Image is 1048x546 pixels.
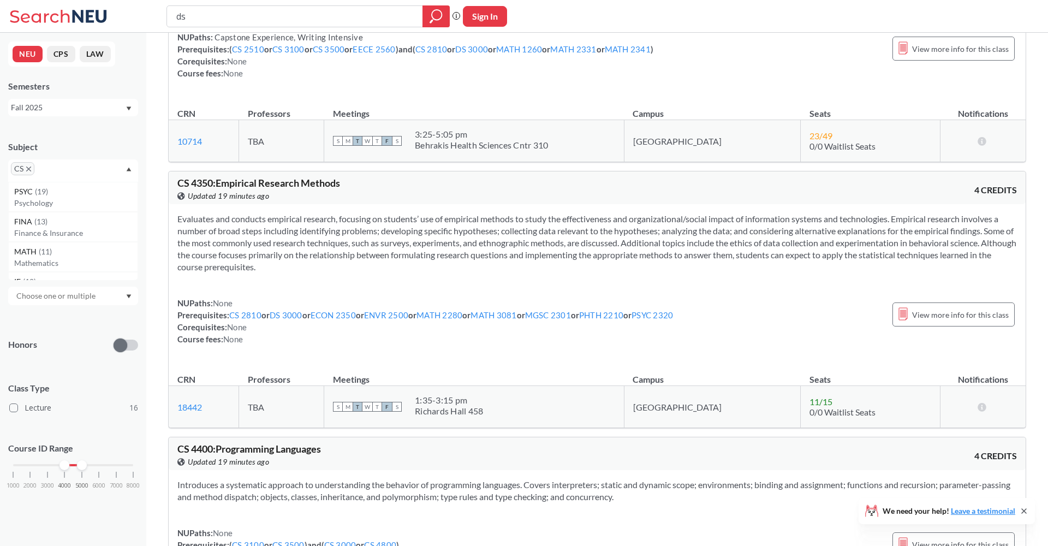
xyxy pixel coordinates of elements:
[496,44,542,54] a: MATH 1260
[313,44,345,54] a: CS 3500
[525,310,571,320] a: MGSC 2301
[14,186,35,198] span: PSYC
[9,401,138,415] label: Lecture
[80,46,111,62] button: LAW
[364,310,408,320] a: ENVR 2500
[324,363,624,386] th: Meetings
[177,108,195,120] div: CRN
[940,97,1026,120] th: Notifications
[632,310,673,320] a: PSYC 2320
[8,80,138,92] div: Semesters
[26,167,31,171] svg: X to remove pill
[392,402,402,412] span: S
[14,246,39,258] span: MATH
[940,363,1026,386] th: Notifications
[14,216,34,228] span: FINA
[809,130,832,141] span: 23 / 49
[8,141,138,153] div: Subject
[23,483,37,489] span: 2000
[912,308,1009,322] span: View more info for this class
[415,129,548,140] div: 3:25 - 5:05 pm
[35,187,48,196] span: ( 19 )
[129,402,138,414] span: 16
[416,310,462,320] a: MATH 2280
[213,298,233,308] span: None
[362,402,372,412] span: W
[177,443,321,455] span: CS 4400 : Programming Languages
[372,136,382,146] span: T
[333,402,343,412] span: S
[974,184,1017,196] span: 4 CREDITS
[229,310,261,320] a: CS 2810
[188,190,269,202] span: Updated 19 minutes ago
[270,310,302,320] a: DS 3000
[223,334,243,344] span: None
[177,297,673,345] div: NUPaths: Prerequisites: or or or or or or or or Corequisites: Course fees:
[382,402,392,412] span: F
[110,483,123,489] span: 7000
[188,456,269,468] span: Updated 19 minutes ago
[624,97,801,120] th: Campus
[422,5,450,27] div: magnifying glass
[809,407,876,417] span: 0/0 Waitlist Seats
[455,44,488,54] a: DS 3000
[23,277,36,286] span: ( 10 )
[213,528,233,538] span: None
[415,395,483,406] div: 1:35 - 3:15 pm
[392,136,402,146] span: S
[126,294,132,299] svg: Dropdown arrow
[951,506,1015,515] a: Leave a testimonial
[624,120,801,162] td: [GEOGRAPHIC_DATA]
[227,322,247,332] span: None
[801,363,940,386] th: Seats
[126,106,132,111] svg: Dropdown arrow
[353,44,395,54] a: EECE 2560
[177,479,1017,503] section: Introduces a systematic approach to understanding the behavior of programming languages. Covers i...
[8,287,138,305] div: Dropdown arrow
[624,386,801,428] td: [GEOGRAPHIC_DATA]
[353,136,362,146] span: T
[311,310,356,320] a: ECON 2350
[883,507,1015,515] span: We need your help!
[239,363,324,386] th: Professors
[232,44,264,54] a: CS 2510
[471,310,516,320] a: MATH 3081
[272,44,305,54] a: CS 3100
[362,136,372,146] span: W
[11,102,125,114] div: Fall 2025
[324,97,624,120] th: Meetings
[126,167,132,171] svg: Dropdown arrow
[227,56,247,66] span: None
[7,483,20,489] span: 1000
[343,136,353,146] span: M
[801,97,940,120] th: Seats
[177,177,340,189] span: CS 4350 : Empirical Research Methods
[14,258,138,269] p: Mathematics
[11,162,34,175] span: CSX to remove pill
[974,450,1017,462] span: 4 CREDITS
[213,32,363,42] span: Capstone Experience, Writing Intensive
[177,213,1017,273] section: Evaluates and conducts empirical research, focusing on students’ use of empirical methods to stud...
[809,396,832,407] span: 11 / 15
[415,44,448,54] a: CS 2810
[14,228,138,239] p: Finance & Insurance
[372,402,382,412] span: T
[809,141,876,151] span: 0/0 Waitlist Seats
[239,120,324,162] td: TBA
[14,276,23,288] span: IE
[175,7,415,26] input: Class, professor, course number, "phrase"
[239,97,324,120] th: Professors
[605,44,651,54] a: MATH 2341
[13,46,43,62] button: NEU
[177,136,202,146] a: 10714
[382,136,392,146] span: F
[912,42,1009,56] span: View more info for this class
[550,44,596,54] a: MATH 2331
[8,442,138,455] p: Course ID Range
[463,6,507,27] button: Sign In
[8,339,37,351] p: Honors
[430,9,443,24] svg: magnifying glass
[343,402,353,412] span: M
[41,483,54,489] span: 3000
[92,483,105,489] span: 6000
